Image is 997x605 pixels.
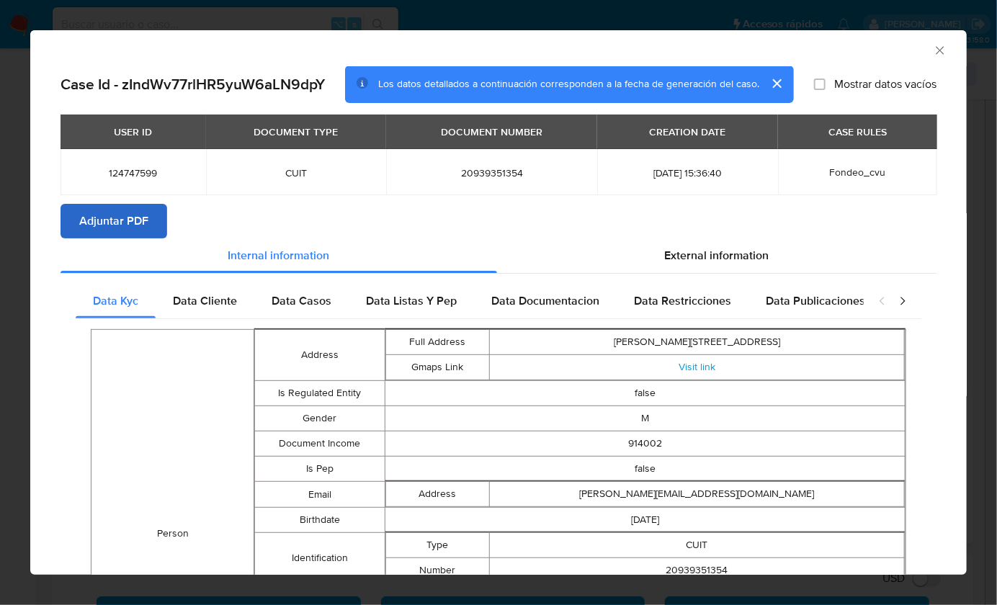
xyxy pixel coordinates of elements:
span: Data Documentacion [491,292,599,309]
span: Los datos detallados a continuación corresponden a la fecha de generación del caso. [378,77,759,91]
div: closure-recommendation-modal [30,30,967,575]
td: Identification [255,533,385,584]
td: false [385,457,905,482]
td: Birthdate [255,508,385,533]
td: CUIT [489,533,904,558]
span: [DATE] 15:36:40 [614,166,761,179]
span: CUIT [223,166,370,179]
td: Type [385,533,489,558]
span: Data Publicaciones [766,292,865,309]
span: Data Kyc [93,292,138,309]
div: DOCUMENT NUMBER [432,120,551,144]
span: 124747599 [78,166,189,179]
td: 914002 [385,431,905,457]
td: [DATE] [385,508,905,533]
td: Gender [255,406,385,431]
button: Adjuntar PDF [61,204,167,238]
button: cerrar [759,66,794,101]
td: false [385,381,905,406]
span: Internal information [228,247,330,264]
h2: Case Id - zIndWv77rlHR5yuW6aLN9dpY [61,75,325,94]
div: CASE RULES [820,120,895,144]
td: 20939351354 [489,558,904,583]
td: Document Income [255,431,385,457]
span: Fondeo_cvu [830,165,886,179]
span: Data Cliente [173,292,237,309]
td: Full Address [385,330,489,355]
td: Email [255,482,385,508]
div: CREATION DATE [641,120,735,144]
div: DOCUMENT TYPE [246,120,347,144]
button: Cerrar ventana [933,43,946,56]
div: USER ID [105,120,161,144]
div: Detailed info [61,238,936,273]
span: Mostrar datos vacíos [834,77,936,91]
td: [PERSON_NAME][STREET_ADDRESS] [489,330,904,355]
td: Gmaps Link [385,355,489,380]
td: Address [385,482,489,507]
span: Adjuntar PDF [79,205,148,237]
div: Detailed internal info [76,284,864,318]
td: Is Pep [255,457,385,482]
td: Number [385,558,489,583]
a: Visit link [679,359,715,374]
span: External information [665,247,769,264]
span: 20939351354 [403,166,580,179]
span: Data Restricciones [634,292,731,309]
td: M [385,406,905,431]
td: Address [255,330,385,381]
input: Mostrar datos vacíos [814,79,826,90]
span: Data Listas Y Pep [366,292,457,309]
span: Data Casos [272,292,331,309]
td: Is Regulated Entity [255,381,385,406]
td: [PERSON_NAME][EMAIL_ADDRESS][DOMAIN_NAME] [489,482,904,507]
